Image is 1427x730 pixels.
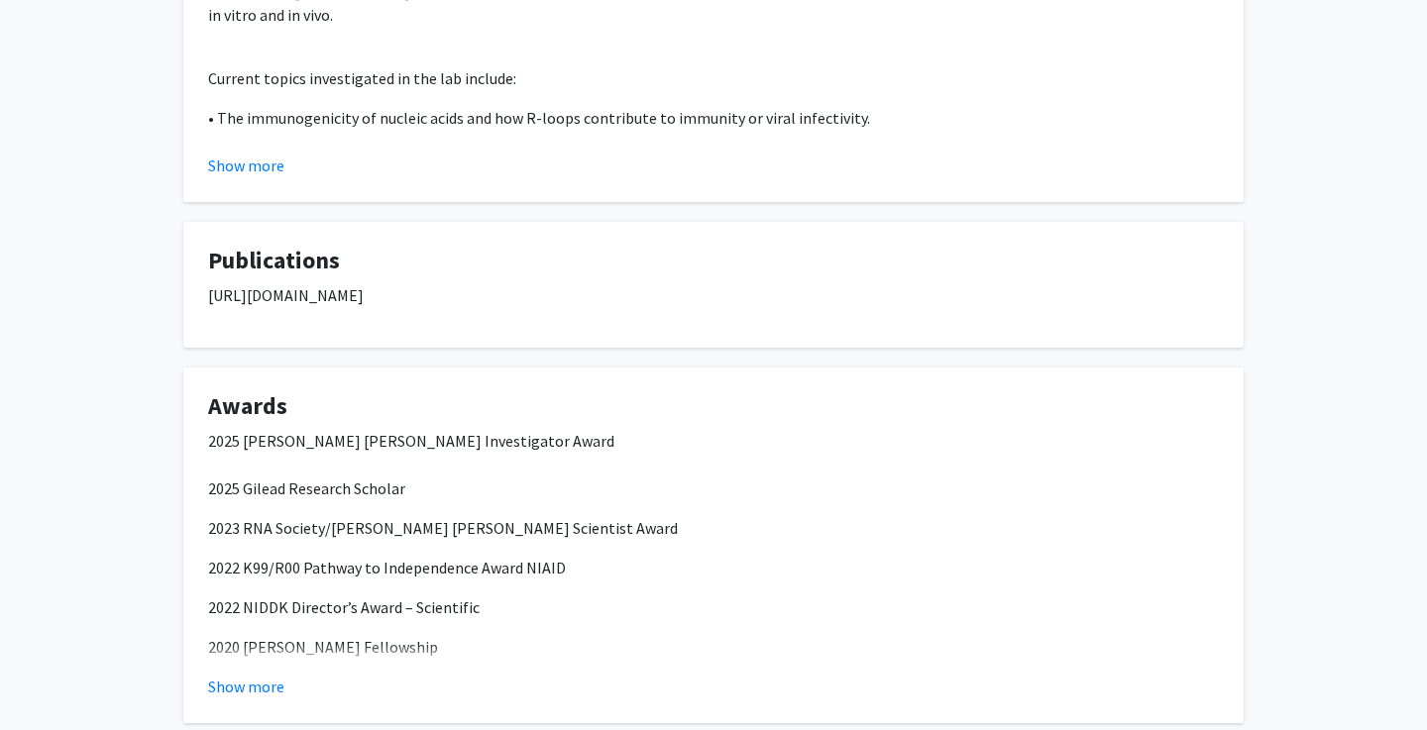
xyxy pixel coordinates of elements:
p: 2023 RNA Society/[PERSON_NAME] [PERSON_NAME] Scientist Award [208,516,1219,540]
button: Show more [208,154,284,177]
p: 2022 NIDDK Director’s Award – Scientific [208,595,1219,619]
p: [URL][DOMAIN_NAME] [208,283,1219,307]
p: 2022 K99/R00 Pathway to Independence Award NIAID [208,556,1219,579]
h4: Awards [208,392,1219,421]
p: 2025 Gilead Research Scholar [208,476,1219,500]
iframe: Chat [15,641,84,715]
p: • The immunogenicity of nucleic acids and how R-loops contribute to immunity or viral infectivity. [208,106,1219,130]
button: Show more [208,675,284,698]
p: 2020 [PERSON_NAME] Fellowship [208,635,1219,659]
p: Current topics investigated in the lab include: [208,66,1219,90]
h4: Publications [208,247,1219,275]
